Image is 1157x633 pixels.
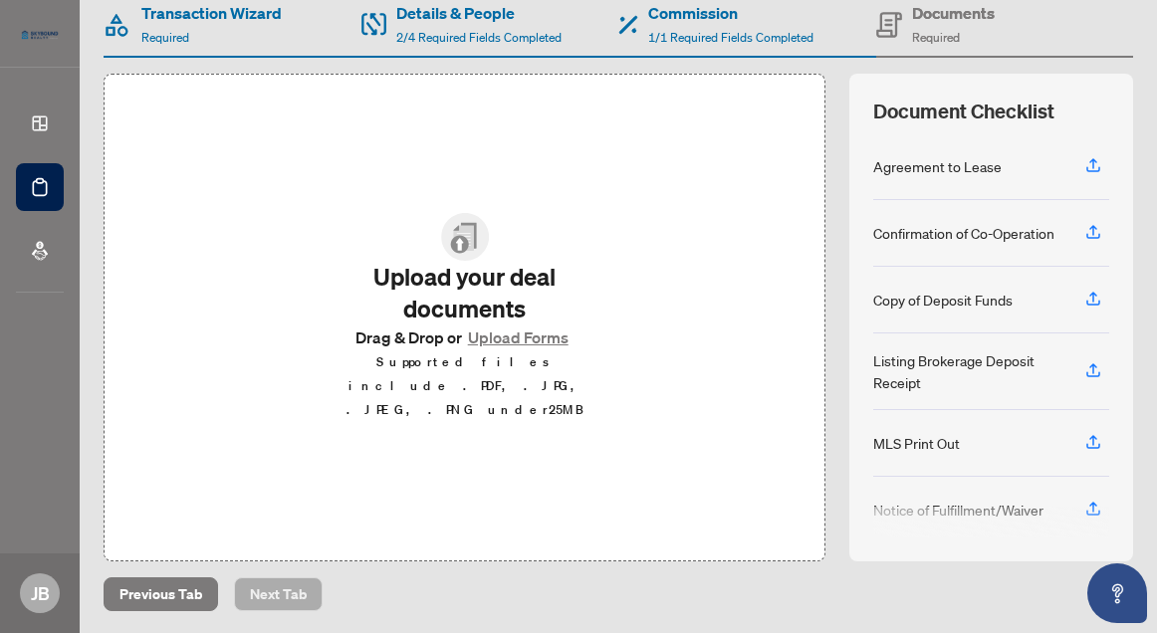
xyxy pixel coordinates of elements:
span: Required [141,30,189,45]
div: Listing Brokerage Deposit Receipt [873,349,1061,393]
h4: Transaction Wizard [141,1,282,25]
h4: Details & People [396,1,562,25]
img: File Upload [441,213,489,261]
div: Agreement to Lease [873,155,1002,177]
div: Notice of Fulfillment/Waiver [873,499,1043,521]
span: Required [912,30,960,45]
button: Open asap [1087,563,1147,623]
div: Copy of Deposit Funds [873,289,1013,311]
button: Upload Forms [462,324,575,350]
span: JB [31,579,50,607]
span: Previous Tab [119,578,202,610]
span: Drag & Drop or [355,324,575,350]
div: MLS Print Out [873,432,960,454]
p: Supported files include .PDF, .JPG, .JPEG, .PNG under 25 MB [325,350,605,422]
button: Next Tab [234,577,323,611]
h4: Documents [912,1,995,25]
h2: Upload your deal documents [325,261,605,324]
button: Previous Tab [104,577,218,611]
span: 2/4 Required Fields Completed [396,30,562,45]
img: logo [16,25,64,45]
span: 1/1 Required Fields Completed [648,30,813,45]
h4: Commission [648,1,813,25]
span: Document Checklist [873,98,1054,125]
span: File UploadUpload your deal documentsDrag & Drop orUpload FormsSupported files include .PDF, .JPG... [309,197,621,438]
div: Confirmation of Co-Operation [873,222,1054,244]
